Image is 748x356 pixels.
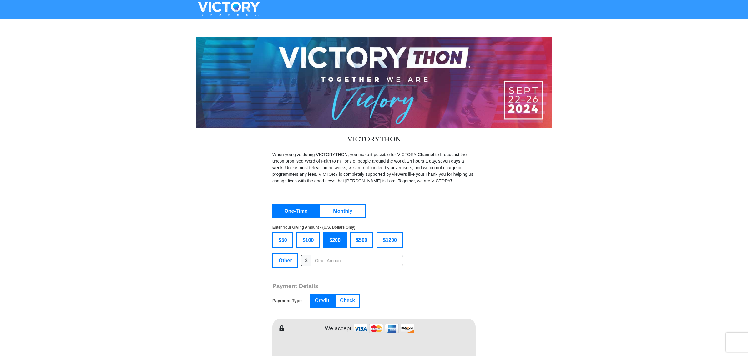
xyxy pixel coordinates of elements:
h3: Payment Details [272,283,432,290]
span: $50 [275,236,290,245]
img: credit cards accepted [353,322,415,335]
h5: Payment Type [272,298,302,303]
span: $1200 [380,236,400,245]
button: Check [336,295,359,307]
span: $200 [326,236,344,245]
input: Other Amount [311,255,403,266]
span: Other [275,256,295,265]
span: $100 [300,236,317,245]
button: Monthly [320,205,365,217]
button: Credit [311,295,334,307]
button: One-Time [273,205,318,217]
h4: We accept [325,325,351,332]
h3: VICTORYTHON [272,128,476,151]
p: When you give during VICTORYTHON, you make it possible for VICTORY Channel to broadcast the uncom... [272,151,476,184]
img: VICTORYTHON - VICTORY Channel [190,2,268,16]
span: $500 [353,236,371,245]
strong: Enter Your Giving Amount - (U.S. Dollars Only) [272,225,355,230]
span: $ [301,255,312,266]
